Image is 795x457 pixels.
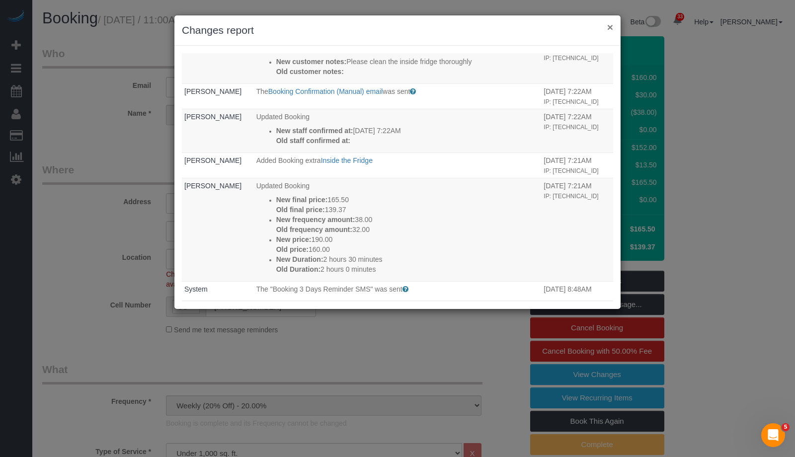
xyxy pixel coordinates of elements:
td: What [254,178,542,281]
td: When [541,281,613,301]
span: Updated Booking [256,113,310,121]
p: 38.00 [276,215,539,225]
p: 160.00 [276,244,539,254]
strong: New staff confirmed at: [276,127,353,135]
strong: New frequency amount: [276,216,355,224]
iframe: Intercom live chat [761,423,785,447]
a: [PERSON_NAME] [184,87,241,95]
td: What [254,109,542,152]
h3: Changes report [182,23,613,38]
td: Who [182,83,254,109]
td: When [541,40,613,83]
span: The "Booking 3 Days Reminder SMS" was sent [256,285,402,293]
span: was sent [383,87,410,95]
p: 2 hours 30 minutes [276,254,539,264]
td: When [541,109,613,152]
a: [PERSON_NAME] [184,182,241,190]
strong: Old final price: [276,206,325,214]
p: 139.37 [276,205,539,215]
td: What [254,152,542,178]
td: Who [182,281,254,301]
span: Updated Booking [256,182,310,190]
small: IP: [TECHNICAL_ID] [544,193,598,200]
td: When [541,301,613,321]
p: 32.00 [276,225,539,234]
td: What [254,40,542,83]
a: Booking Confirmation (Manual) email [268,87,383,95]
p: 165.50 [276,195,539,205]
span: Added Booking extra [256,156,321,164]
td: Who [182,109,254,152]
p: 190.00 [276,234,539,244]
span: 5 [782,423,790,431]
strong: New customer notes: [276,58,347,66]
td: When [541,178,613,281]
p: Please clean the inside fridge thoroughly [276,57,539,67]
td: Who [182,178,254,281]
a: [PERSON_NAME] [184,156,241,164]
td: Who [182,301,254,321]
td: Who [182,40,254,83]
sui-modal: Changes report [174,15,621,309]
small: IP: [TECHNICAL_ID] [544,167,598,174]
p: 2 hours 0 minutes [276,264,539,274]
span: The [256,87,268,95]
strong: Old Duration: [276,265,320,273]
td: When [541,152,613,178]
a: [PERSON_NAME] [184,113,241,121]
strong: Old price: [276,245,309,253]
small: IP: [TECHNICAL_ID] [544,124,598,131]
small: IP: [TECHNICAL_ID] [544,55,598,62]
td: When [541,83,613,109]
td: What [254,301,542,321]
strong: Old frequency amount: [276,226,352,233]
a: Inside the Fridge [321,156,373,164]
td: Who [182,152,254,178]
button: × [607,22,613,32]
a: System [184,285,208,293]
strong: New final price: [276,196,327,204]
small: IP: [TECHNICAL_ID] [544,98,598,105]
td: What [254,83,542,109]
p: [DATE] 7:22AM [276,126,539,136]
strong: Old customer notes: [276,68,344,76]
strong: New Duration: [276,255,323,263]
td: What [254,281,542,301]
strong: New price: [276,235,312,243]
strong: Old staff confirmed at: [276,137,350,145]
